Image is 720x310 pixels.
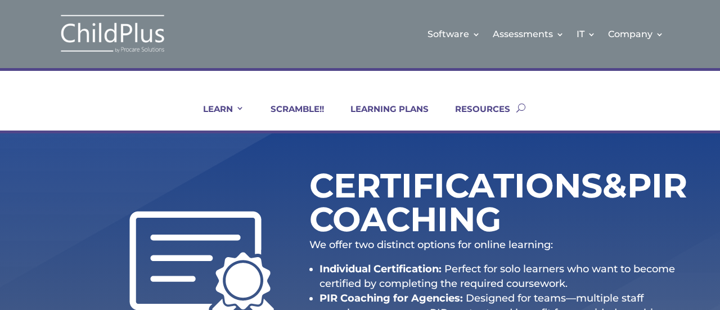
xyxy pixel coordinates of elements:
[602,165,627,206] span: &
[577,11,596,57] a: IT
[256,104,324,131] a: SCRAMBLE!!
[493,11,564,57] a: Assessments
[608,11,664,57] a: Company
[336,104,429,131] a: LEARNING PLANS
[319,292,463,304] strong: PIR Coaching for Agencies:
[309,239,553,251] span: We offer two distinct options for online learning:
[427,11,480,57] a: Software
[319,263,442,275] strong: Individual Certification:
[309,169,607,242] h1: Certifications PIR Coaching
[319,262,684,291] li: Perfect for solo learners who want to become certified by completing the required coursework.
[189,104,244,131] a: LEARN
[441,104,510,131] a: RESOURCES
